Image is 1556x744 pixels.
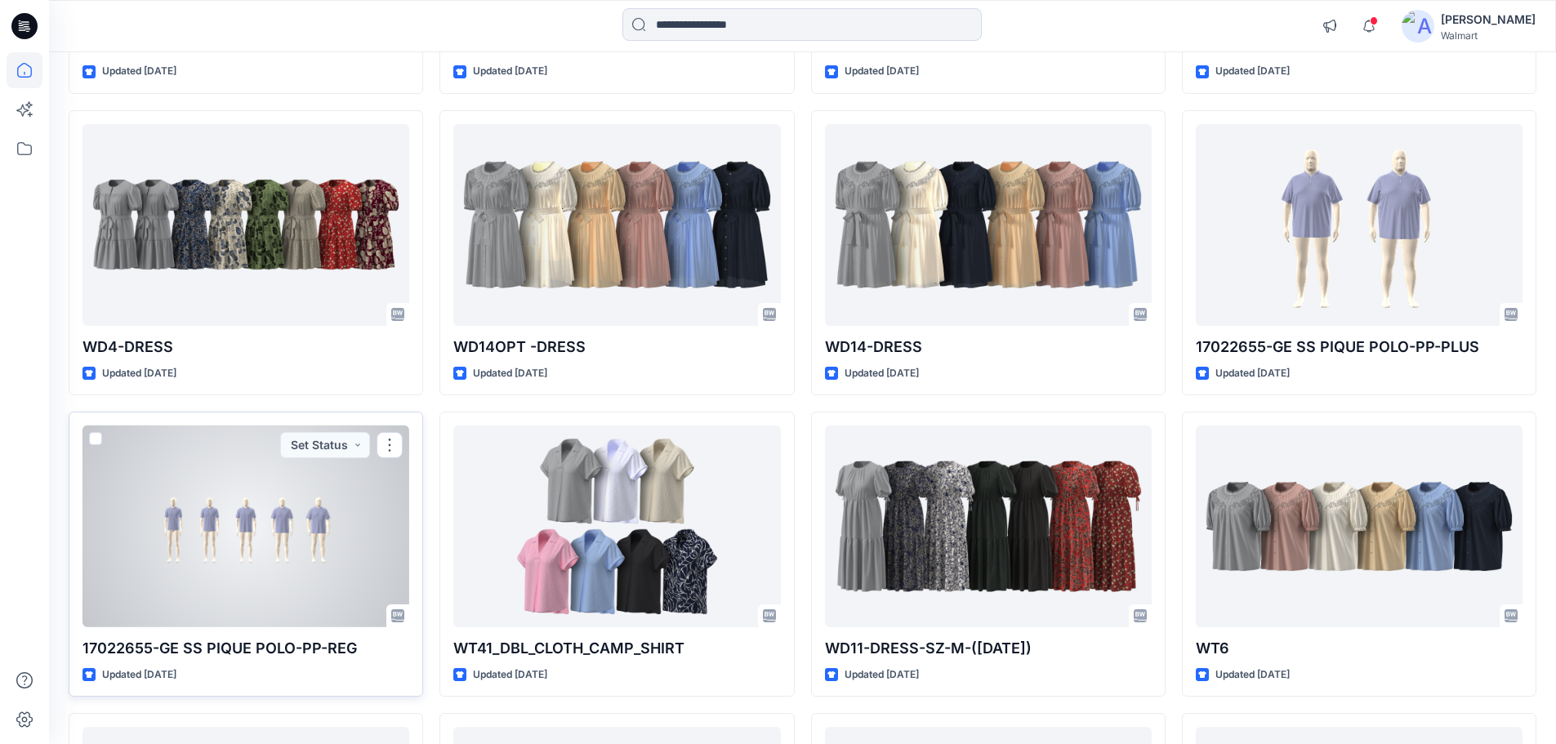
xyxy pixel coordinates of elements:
p: Updated [DATE] [473,365,547,382]
p: WD14OPT -DRESS [453,336,780,359]
p: WT41_DBL_CLOTH_CAMP_SHIRT [453,637,780,660]
p: Updated [DATE] [473,666,547,684]
p: Updated [DATE] [1215,666,1290,684]
p: Updated [DATE] [1215,63,1290,80]
p: Updated [DATE] [473,63,547,80]
p: Updated [DATE] [102,365,176,382]
a: WT41_DBL_CLOTH_CAMP_SHIRT [453,425,780,627]
p: WD11-DRESS-SZ-M-([DATE]) [825,637,1152,660]
div: [PERSON_NAME] [1441,10,1536,29]
p: WD14-DRESS [825,336,1152,359]
p: WD4-DRESS [82,336,409,359]
p: Updated [DATE] [102,63,176,80]
div: Walmart [1441,29,1536,42]
a: WD4-DRESS [82,124,409,326]
a: 17022655-GE SS PIQUE POLO-PP-REG [82,425,409,627]
p: Updated [DATE] [1215,365,1290,382]
p: Updated [DATE] [845,63,919,80]
p: Updated [DATE] [845,666,919,684]
p: 17022655-GE SS PIQUE POLO-PP-REG [82,637,409,660]
a: WD14OPT -DRESS [453,124,780,326]
a: WT6 [1196,425,1523,627]
p: Updated [DATE] [102,666,176,684]
a: 17022655-GE SS PIQUE POLO-PP-PLUS [1196,124,1523,326]
img: avatar [1402,10,1434,42]
p: 17022655-GE SS PIQUE POLO-PP-PLUS [1196,336,1523,359]
a: WD14-DRESS [825,124,1152,326]
p: WT6 [1196,637,1523,660]
p: Updated [DATE] [845,365,919,382]
a: WD11-DRESS-SZ-M-(24-07-25) [825,425,1152,627]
